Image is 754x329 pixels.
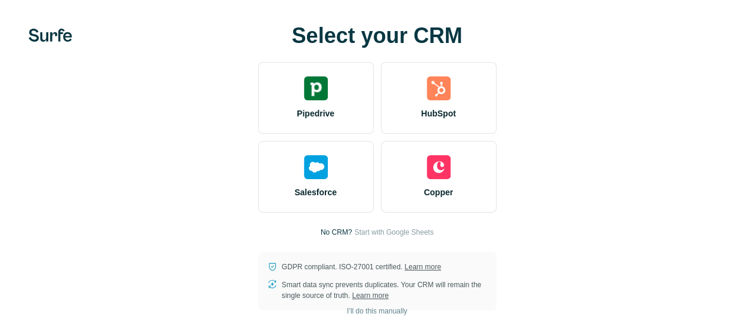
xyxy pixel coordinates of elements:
[427,155,451,179] img: copper's logo
[304,155,328,179] img: salesforce's logo
[427,76,451,100] img: hubspot's logo
[304,76,328,100] img: pipedrive's logo
[321,227,352,238] p: No CRM?
[339,302,415,320] button: I’ll do this manually
[294,186,337,198] span: Salesforce
[282,279,487,301] p: Smart data sync prevents duplicates. Your CRM will remain the single source of truth.
[29,29,72,42] img: Surfe's logo
[424,186,453,198] span: Copper
[282,262,441,272] p: GDPR compliant. ISO-27001 certified.
[354,227,433,238] button: Start with Google Sheets
[352,291,389,300] a: Learn more
[258,24,497,48] h1: Select your CRM
[421,107,455,119] span: HubSpot
[405,263,441,271] a: Learn more
[297,107,334,119] span: Pipedrive
[347,306,407,316] span: I’ll do this manually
